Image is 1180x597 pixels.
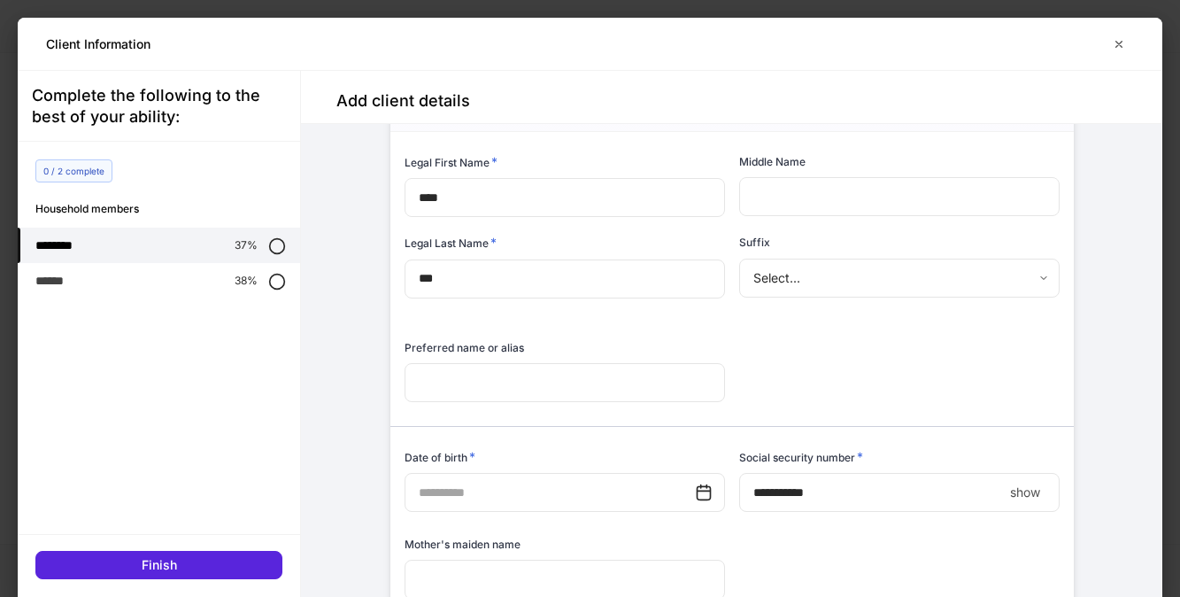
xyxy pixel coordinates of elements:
div: Complete the following to the best of your ability: [32,85,286,128]
h6: Date of birth [405,448,475,466]
div: 0 / 2 complete [35,159,112,182]
h6: Household members [35,200,300,217]
h6: Social security number [739,448,863,466]
h6: Preferred name or alias [405,339,524,356]
h5: Client Information [46,35,150,53]
p: show [1010,484,1040,501]
h6: Suffix [739,234,770,251]
p: 37% [235,238,258,252]
h4: Add client details [336,90,470,112]
h6: Legal Last Name [405,234,497,252]
div: Finish [142,559,177,571]
h6: Mother's maiden name [405,536,521,553]
h6: Middle Name [739,153,806,170]
p: 38% [235,274,258,288]
div: Select... [739,259,1059,298]
h6: Legal First Name [405,153,497,171]
button: Finish [35,551,282,579]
